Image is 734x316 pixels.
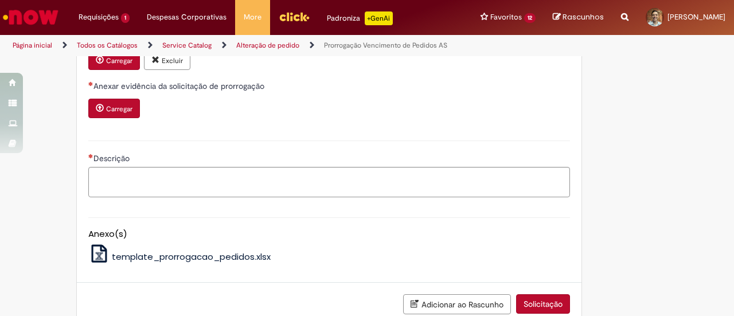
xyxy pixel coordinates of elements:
button: Adicionar ao Rascunho [403,294,511,314]
button: Excluir anexo template_prorrogacao_pedidos.xlsx [144,50,190,70]
small: Carregar [106,104,132,114]
small: Carregar [106,56,132,65]
span: More [244,11,261,23]
span: Descrição [93,153,132,163]
span: Rascunhos [563,11,604,22]
span: Necessários [88,154,93,158]
span: 1 [121,13,130,23]
span: 12 [524,13,536,23]
ul: Trilhas de página [9,35,481,56]
a: Alteração de pedido [236,41,299,50]
span: Necessários [88,81,93,86]
textarea: Descrição [88,167,570,197]
span: template_prorrogacao_pedidos.xlsx [112,251,271,263]
div: Padroniza [327,11,393,25]
span: Anexar evidência da solicitação de prorrogação [93,81,267,91]
span: Requisições [79,11,119,23]
img: click_logo_yellow_360x200.png [279,8,310,25]
a: template_prorrogacao_pedidos.xlsx [88,251,271,263]
a: Todos os Catálogos [77,41,138,50]
img: ServiceNow [1,6,60,29]
button: Carregar anexo de Anexar evidência da solicitação de prorrogação Required [88,99,140,118]
a: Service Catalog [162,41,212,50]
button: Carregar anexo de Anexar Template de Prorrogação Required [88,50,140,70]
p: +GenAi [365,11,393,25]
a: Rascunhos [553,12,604,23]
small: Excluir [162,56,183,65]
span: Favoritos [490,11,522,23]
a: Página inicial [13,41,52,50]
button: Solicitação [516,294,570,314]
h5: Anexo(s) [88,229,570,239]
a: Prorrogação Vencimento de Pedidos AS [324,41,447,50]
span: Despesas Corporativas [147,11,227,23]
span: [PERSON_NAME] [667,12,725,22]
